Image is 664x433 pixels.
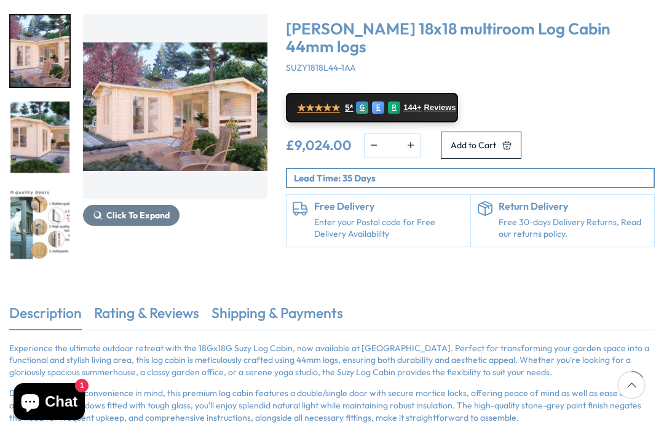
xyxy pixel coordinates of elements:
[314,201,464,212] h6: Free Delivery
[106,210,170,221] span: Click To Expand
[403,103,421,113] span: 144+
[286,62,356,73] span: SUZY1818L44-1AA
[9,343,655,379] p: Experience the ultimate outdoor retreat with the 18Gx18G Suzy Log Cabin, now available at [GEOGRA...
[94,303,199,329] a: Rating & Reviews
[372,101,384,114] div: E
[297,102,340,114] span: ★★★★★
[10,383,89,423] inbox-online-store-chat: Shopify online store chat
[499,201,649,212] h6: Return Delivery
[286,138,352,152] ins: £9,024.00
[9,387,655,424] p: Designed with user convenience in mind, this premium log cabin features a double/single door with...
[314,217,464,240] a: Enter your Postal code for Free Delivery Availability
[83,14,267,199] img: Shire Suzy 18x18 multiroom Log Cabin 44mm logs - Best Shed
[10,188,69,259] img: Premiumqualitydoors_3_f0c32a75-f7e9-4cfe-976d-db3d5c21df21_200x200.jpg
[10,101,69,173] img: Suzy3_2x6-2_5S31896-2_64732b6d-1a30-4d9b-a8b3-4f3a95d206a5_200x200.jpg
[9,303,82,329] a: Description
[211,303,343,329] a: Shipping & Payments
[9,186,71,260] div: 3 / 7
[424,103,456,113] span: Reviews
[9,100,71,174] div: 2 / 7
[294,172,654,185] p: Lead Time: 35 Days
[286,93,458,122] a: ★★★★★ 5* G E R 144+ Reviews
[10,15,69,87] img: Suzy3_2x6-2_5S31896-1_f0f3b787-e36b-4efa-959a-148785adcb0b_200x200.jpg
[286,20,655,55] h3: [PERSON_NAME] 18x18 multiroom Log Cabin 44mm logs
[356,101,368,114] div: G
[499,217,649,240] p: Free 30-days Delivery Returns, Read our returns policy.
[9,14,71,88] div: 1 / 7
[388,101,400,114] div: R
[83,205,180,226] button: Click To Expand
[451,141,496,149] span: Add to Cart
[83,14,267,260] div: 1 / 7
[441,132,521,159] button: Add to Cart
